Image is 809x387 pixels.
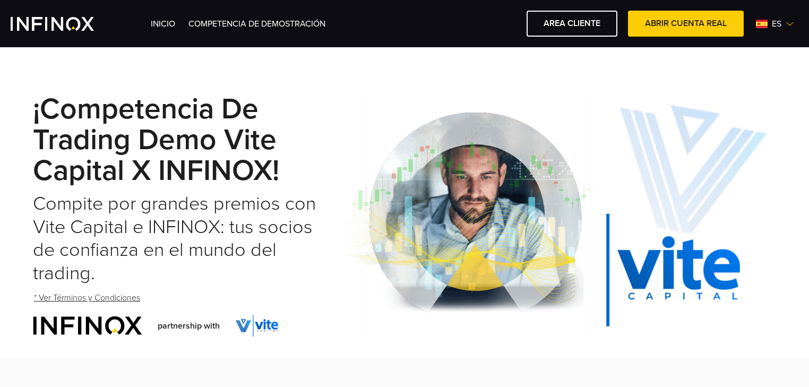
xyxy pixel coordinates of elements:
a: Competencia de Demostración [188,19,325,29]
a: INICIO [151,19,175,29]
span: es [768,18,786,30]
a: AREA CLIENTE [527,11,617,37]
a: INFINOX Vite [11,17,119,31]
span: partnership with [158,320,220,332]
strong: ¡Competencia de Trading Demo Vite Capital x INFINOX! [33,92,279,188]
h2: Compite por grandes premios con Vite Capital e INFINOX: tus socios de confianza en el mundo del t... [33,192,339,286]
a: * Ver Términos y Condiciones [33,285,141,311]
a: ABRIR CUENTA REAL [628,11,744,37]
